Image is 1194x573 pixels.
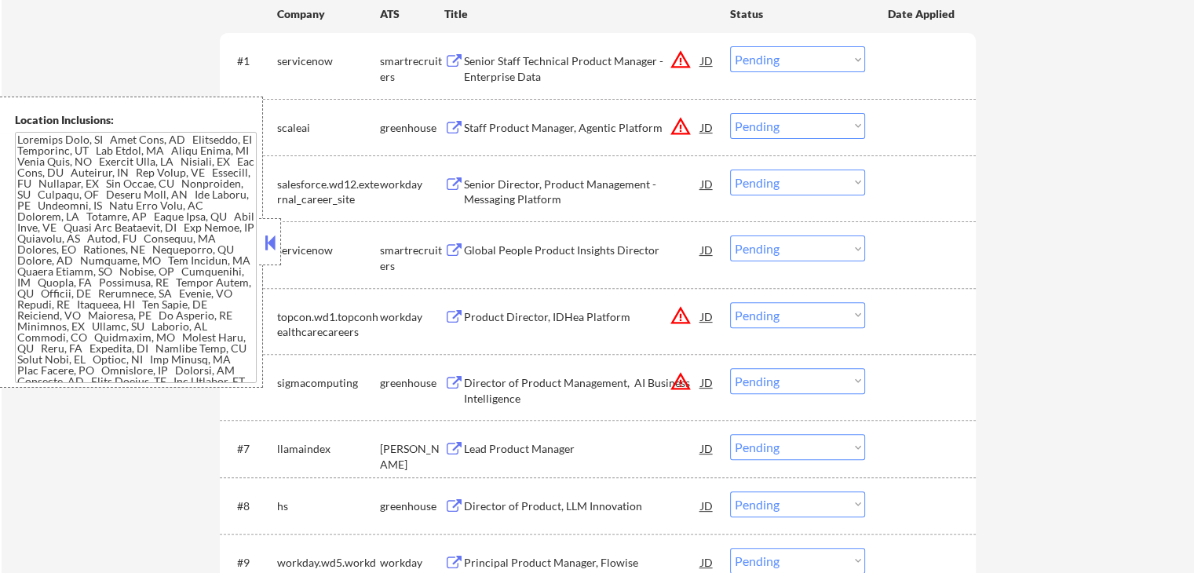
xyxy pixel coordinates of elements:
[380,375,444,391] div: greenhouse
[380,120,444,136] div: greenhouse
[670,115,692,137] button: warning_amber
[380,498,444,514] div: greenhouse
[464,309,701,325] div: Product Director, IDHea Platform
[380,555,444,571] div: workday
[699,235,715,264] div: JD
[277,441,380,457] div: llamaindex
[380,6,444,22] div: ATS
[237,53,265,69] div: #1
[464,177,701,207] div: Senior Director, Product Management - Messaging Platform
[237,441,265,457] div: #7
[699,302,715,330] div: JD
[464,120,701,136] div: Staff Product Manager, Agentic Platform
[277,375,380,391] div: sigmacomputing
[237,498,265,514] div: #8
[699,170,715,198] div: JD
[277,120,380,136] div: scaleai
[464,243,701,258] div: Global People Product Insights Director
[277,177,380,207] div: salesforce.wd12.external_career_site
[380,243,444,273] div: smartrecruiters
[464,498,701,514] div: Director of Product, LLM Innovation
[670,49,692,71] button: warning_amber
[464,441,701,457] div: Lead Product Manager
[380,441,444,472] div: [PERSON_NAME]
[699,113,715,141] div: JD
[277,6,380,22] div: Company
[888,6,957,22] div: Date Applied
[699,434,715,462] div: JD
[277,498,380,514] div: hs
[237,555,265,571] div: #9
[380,177,444,192] div: workday
[699,368,715,396] div: JD
[277,53,380,69] div: servicenow
[380,309,444,325] div: workday
[699,46,715,75] div: JD
[464,53,701,84] div: Senior Staff Technical Product Manager - Enterprise Data
[464,555,701,571] div: Principal Product Manager, Flowise
[277,243,380,258] div: servicenow
[699,491,715,520] div: JD
[15,112,257,128] div: Location Inclusions:
[444,6,715,22] div: Title
[670,305,692,327] button: warning_amber
[380,53,444,84] div: smartrecruiters
[464,375,701,406] div: Director of Product Management, AI Business Intelligence
[670,370,692,392] button: warning_amber
[277,309,380,340] div: topcon.wd1.topconhealthcarecareers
